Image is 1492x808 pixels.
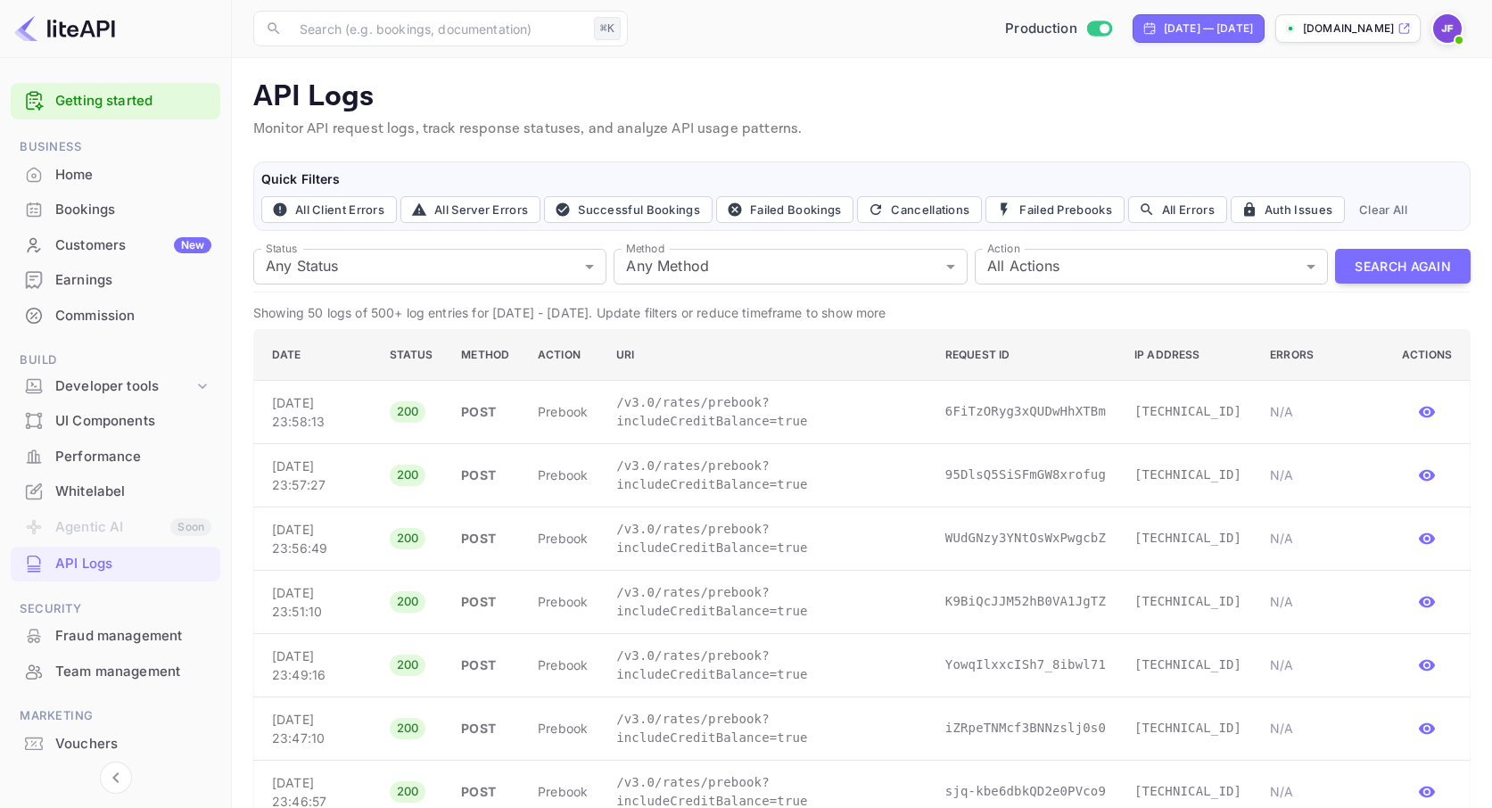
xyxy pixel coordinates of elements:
p: [DATE] 23:57:27 [272,457,361,494]
div: [DATE] — [DATE] [1164,21,1253,37]
div: Switch to Sandbox mode [998,19,1118,39]
p: [DATE] 23:51:10 [272,583,361,621]
div: CustomersNew [11,228,220,263]
p: /v3.0/rates/prebook?includeCreditBalance=true [616,457,917,494]
p: prebook [538,719,588,738]
p: N/A [1270,466,1373,484]
button: Search Again [1335,249,1471,284]
th: Date [254,329,375,380]
div: All Actions [975,249,1328,284]
div: Bookings [11,193,220,227]
span: Build [11,350,220,370]
p: /v3.0/rates/prebook?includeCreditBalance=true [616,393,917,431]
div: Bookings [55,200,211,220]
p: WUdGNzy3YNtOsWxPwgcbZ [945,529,1106,548]
p: [DATE] 23:49:16 [272,647,361,684]
div: Commission [55,306,211,326]
a: UI Components [11,404,220,437]
a: Getting started [55,91,211,111]
p: [DATE] 23:58:13 [272,393,361,431]
p: N/A [1270,719,1373,738]
span: Business [11,137,220,157]
div: Team management [55,662,211,682]
p: POST [461,402,509,421]
div: API Logs [55,554,211,574]
p: sjq-kbe6dbkQD2e0PVco9 [945,782,1106,801]
p: POST [461,592,509,611]
h6: Quick Filters [261,169,1463,189]
p: POST [461,655,509,674]
p: POST [461,466,509,484]
span: 200 [390,403,426,421]
span: Production [1005,19,1077,39]
p: POST [461,719,509,738]
label: Method [626,241,664,256]
img: Jenny Frimer [1433,14,1462,43]
p: /v3.0/rates/prebook?includeCreditBalance=true [616,583,917,621]
div: Earnings [55,270,211,291]
p: [TECHNICAL_ID] [1134,402,1241,421]
p: Showing 50 logs of 500+ log entries for [DATE] - [DATE]. Update filters or reduce timeframe to sh... [253,303,1471,322]
p: 6FiTzORyg3xQUDwHhXTBm [945,402,1106,421]
div: Home [11,158,220,193]
span: 200 [390,593,426,611]
label: Action [987,241,1020,256]
p: N/A [1270,402,1373,421]
p: POST [461,782,509,801]
div: ⌘K [594,17,621,40]
p: K9BiQcJJM52hB0VA1JgTZ [945,592,1106,611]
div: Developer tools [11,371,220,402]
div: UI Components [55,411,211,432]
a: Earnings [11,263,220,296]
p: N/A [1270,592,1373,611]
th: Method [447,329,523,380]
p: [TECHNICAL_ID] [1134,655,1241,674]
span: 200 [390,783,426,801]
p: /v3.0/rates/prebook?includeCreditBalance=true [616,647,917,684]
p: [TECHNICAL_ID] [1134,719,1241,738]
p: API Logs [253,79,1471,115]
button: Successful Bookings [544,196,713,223]
span: 200 [390,530,426,548]
th: Errors [1256,329,1388,380]
th: Request ID [931,329,1120,380]
button: All Errors [1128,196,1227,223]
th: IP Address [1120,329,1256,380]
button: Cancellations [857,196,982,223]
p: prebook [538,529,588,548]
img: LiteAPI logo [14,14,115,43]
a: Team management [11,655,220,688]
p: Monitor API request logs, track response statuses, and analyze API usage patterns. [253,119,1471,140]
p: [DATE] 23:47:10 [272,710,361,747]
a: CustomersNew [11,228,220,261]
button: Clear All [1352,196,1414,223]
div: Fraud management [55,626,211,647]
p: POST [461,529,509,548]
p: [TECHNICAL_ID] [1134,592,1241,611]
p: [TECHNICAL_ID] [1134,466,1241,484]
span: Marketing [11,706,220,726]
th: Action [523,329,602,380]
div: Any Status [253,249,606,284]
p: N/A [1270,782,1373,801]
a: Commission [11,299,220,332]
button: Failed Prebooks [985,196,1125,223]
div: Getting started [11,83,220,120]
div: Developer tools [55,376,194,397]
a: Fraud management [11,619,220,652]
th: Status [375,329,448,380]
span: Security [11,599,220,619]
button: Auth Issues [1231,196,1345,223]
span: 200 [390,656,426,674]
p: prebook [538,402,588,421]
p: prebook [538,466,588,484]
label: Status [266,241,297,256]
p: [TECHNICAL_ID] [1134,782,1241,801]
a: Home [11,158,220,191]
p: 95DlsQ5SiSFmGW8xrofug [945,466,1106,484]
div: Home [55,165,211,186]
div: New [174,237,211,253]
div: Team management [11,655,220,689]
p: [DOMAIN_NAME] [1303,21,1394,37]
p: N/A [1270,655,1373,674]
